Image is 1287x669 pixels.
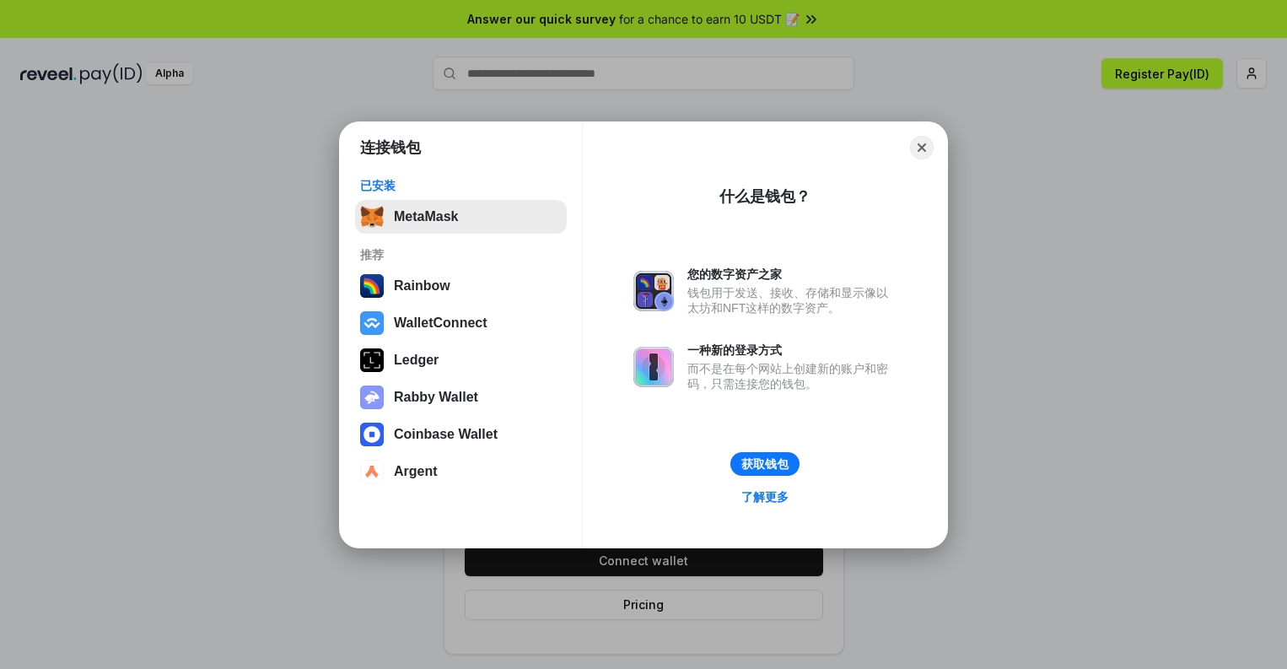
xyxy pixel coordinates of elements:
img: svg+xml,%3Csvg%20width%3D%2228%22%20height%3D%2228%22%20viewBox%3D%220%200%2028%2028%22%20fill%3D... [360,460,384,483]
div: 了解更多 [741,489,789,504]
button: 获取钱包 [730,452,800,476]
div: Argent [394,464,438,479]
button: Coinbase Wallet [355,418,567,451]
button: WalletConnect [355,306,567,340]
button: Rainbow [355,269,567,303]
div: Rabby Wallet [394,390,478,405]
button: MetaMask [355,200,567,234]
img: svg+xml,%3Csvg%20xmlns%3D%22http%3A%2F%2Fwww.w3.org%2F2000%2Fsvg%22%20fill%3D%22none%22%20viewBox... [360,386,384,409]
div: Rainbow [394,278,450,294]
img: svg+xml,%3Csvg%20xmlns%3D%22http%3A%2F%2Fwww.w3.org%2F2000%2Fsvg%22%20width%3D%2228%22%20height%3... [360,348,384,372]
button: Argent [355,455,567,488]
a: 了解更多 [731,486,799,508]
img: svg+xml,%3Csvg%20xmlns%3D%22http%3A%2F%2Fwww.w3.org%2F2000%2Fsvg%22%20fill%3D%22none%22%20viewBox... [633,271,674,311]
button: Close [910,136,934,159]
h1: 连接钱包 [360,138,421,158]
button: Ledger [355,343,567,377]
div: 什么是钱包？ [719,186,810,207]
div: 一种新的登录方式 [687,343,897,358]
div: 而不是在每个网站上创建新的账户和密码，只需连接您的钱包。 [687,361,897,391]
div: 已安装 [360,178,562,193]
div: 您的数字资产之家 [687,267,897,282]
img: svg+xml,%3Csvg%20xmlns%3D%22http%3A%2F%2Fwww.w3.org%2F2000%2Fsvg%22%20fill%3D%22none%22%20viewBox... [633,347,674,387]
div: Coinbase Wallet [394,427,498,442]
div: 推荐 [360,247,562,262]
button: Rabby Wallet [355,380,567,414]
div: WalletConnect [394,316,487,331]
div: Ledger [394,353,439,368]
div: 获取钱包 [741,456,789,472]
img: svg+xml,%3Csvg%20width%3D%2228%22%20height%3D%2228%22%20viewBox%3D%220%200%2028%2028%22%20fill%3D... [360,311,384,335]
img: svg+xml,%3Csvg%20fill%3D%22none%22%20height%3D%2233%22%20viewBox%3D%220%200%2035%2033%22%20width%... [360,205,384,229]
img: svg+xml,%3Csvg%20width%3D%22120%22%20height%3D%22120%22%20viewBox%3D%220%200%20120%20120%22%20fil... [360,274,384,298]
div: 钱包用于发送、接收、存储和显示像以太坊和NFT这样的数字资产。 [687,285,897,316]
div: MetaMask [394,209,458,224]
img: svg+xml,%3Csvg%20width%3D%2228%22%20height%3D%2228%22%20viewBox%3D%220%200%2028%2028%22%20fill%3D... [360,423,384,446]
